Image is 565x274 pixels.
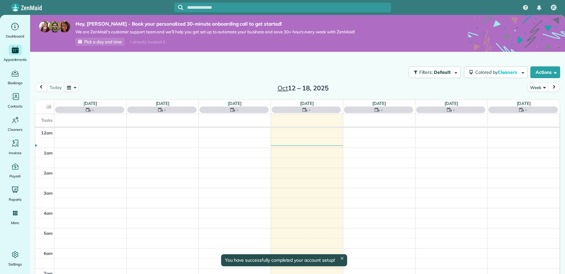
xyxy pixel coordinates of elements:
[41,130,53,135] span: 12am
[178,5,183,10] svg: Focus search
[44,211,53,216] span: 4am
[3,185,28,203] a: Reports
[11,220,19,226] span: More
[164,107,166,113] span: -
[75,29,355,35] span: We are ZenMaid’s customer support team and we’ll help you get set up to automate your business an...
[409,66,461,78] button: Filters: Default
[3,21,28,40] a: Dashboard
[4,56,27,63] span: Appointments
[527,83,548,92] button: Week
[530,66,560,78] button: Actions
[126,38,169,46] div: I already booked it
[300,101,314,106] a: [DATE]
[44,170,53,176] span: 2am
[41,118,53,123] span: Tasks
[434,69,451,75] span: Default
[236,107,238,113] span: -
[47,83,64,92] button: today
[3,249,28,268] a: Settings
[9,173,21,179] span: Payroll
[49,21,61,32] img: jorge-587dff0eeaa6aab1f244e6dc62b8924c3b6ad411094392a53c71c6c4a576187d.jpg
[3,91,28,109] a: Contacts
[9,150,22,156] span: Invoices
[498,69,518,75] span: Cleaners
[8,80,23,86] span: Bookings
[92,107,94,113] span: -
[453,107,455,113] span: -
[3,68,28,86] a: Bookings
[419,69,433,75] span: Filters:
[59,21,70,32] img: michelle-19f622bdf1676172e81f8f8fba1fb50e276960ebfe0243fe18214015130c80e4.jpg
[552,5,556,10] span: JC
[277,84,288,92] span: Oct
[44,251,53,256] span: 6am
[517,101,531,106] a: [DATE]
[44,150,53,155] span: 1am
[3,115,28,133] a: Cleaners
[3,138,28,156] a: Invoices
[84,101,97,106] a: [DATE]
[405,66,461,78] a: Filters: Default
[39,21,51,32] img: maria-72a9807cf96188c08ef61303f053569d2e2a8a1cde33d635c8a3ac13582a053d.jpg
[35,83,47,92] button: prev
[372,101,386,106] a: [DATE]
[75,21,355,27] strong: Hey, [PERSON_NAME] - Book your personalized 30-minute onboarding call to get started!
[221,254,347,266] div: You have successfully completed your account setup!
[532,1,546,15] div: Notifications
[525,107,527,113] span: -
[3,161,28,179] a: Payroll
[44,231,53,236] span: 5am
[309,107,311,113] span: -
[75,38,125,46] a: Pick a day and time
[44,190,53,196] span: 3am
[6,33,24,40] span: Dashboard
[3,45,28,63] a: Appointments
[174,5,183,10] button: Focus search
[475,69,519,75] span: Colored by
[9,196,22,203] span: Reports
[8,126,22,133] span: Cleaners
[548,83,560,92] button: next
[445,101,458,106] a: [DATE]
[84,39,122,44] span: Pick a day and time
[156,101,170,106] a: [DATE]
[381,107,383,113] span: -
[8,261,22,268] span: Settings
[228,101,242,106] a: [DATE]
[263,85,344,92] h2: 12 – 18, 2025
[8,103,22,109] span: Contacts
[464,66,528,78] button: Colored byCleaners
